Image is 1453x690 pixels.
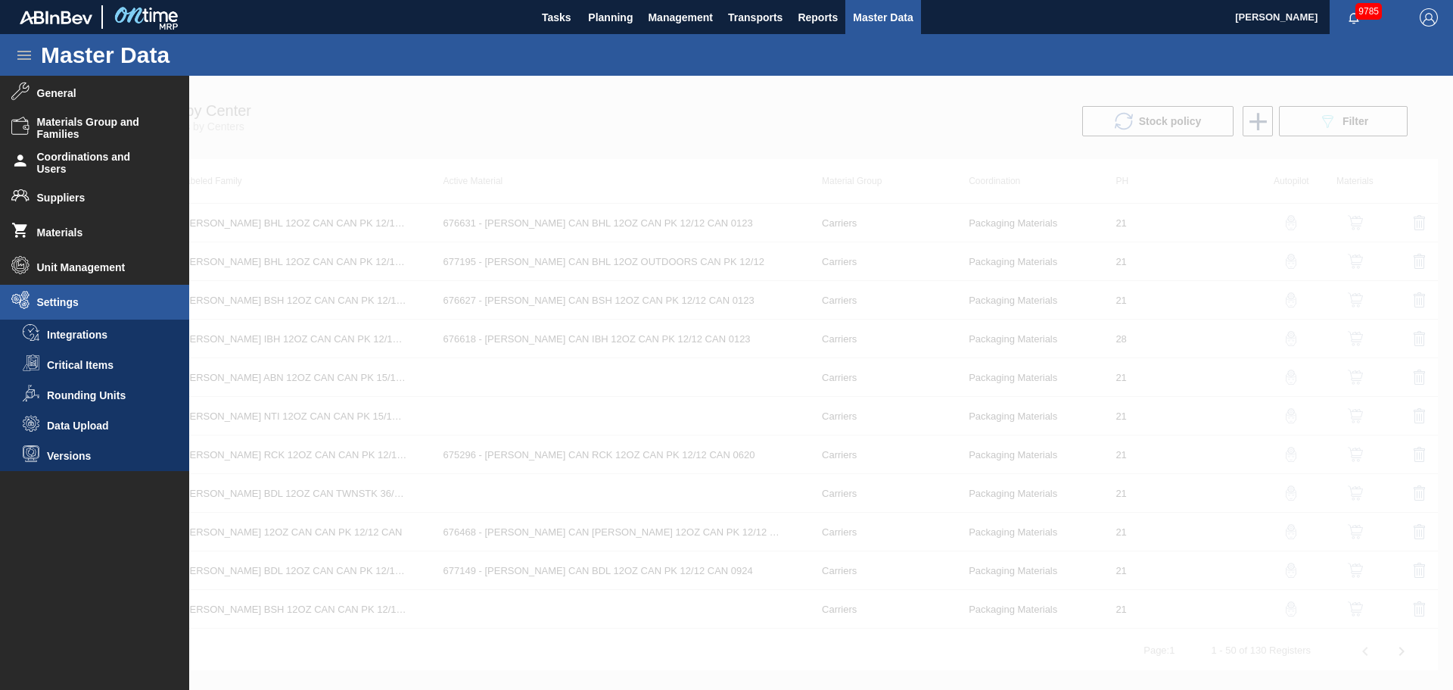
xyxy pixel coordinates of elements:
[37,116,162,140] span: Materials Group and Families
[20,11,92,24] img: TNhmsLtSVTkK8tSr43FrP2fwEKptu5GPRR3wAAAABJRU5ErkJggg==
[47,450,163,462] span: Versions
[47,420,163,432] span: Data Upload
[41,46,310,64] h1: Master Data
[37,151,162,175] span: Coordinations and Users
[728,8,783,27] span: Transports
[37,226,162,239] span: Materials
[37,87,162,99] span: General
[798,8,838,27] span: Reports
[540,8,573,27] span: Tasks
[37,261,162,273] span: Unit Management
[37,192,162,204] span: Suppliers
[37,296,162,308] span: Settings
[47,359,163,371] span: Critical Items
[1355,3,1382,20] span: 9785
[853,8,913,27] span: Master Data
[47,389,163,401] span: Rounding Units
[648,8,713,27] span: Management
[1420,8,1438,27] img: Logout
[1330,7,1378,28] button: Notifications
[47,329,163,341] span: Integrations
[588,8,633,27] span: Planning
